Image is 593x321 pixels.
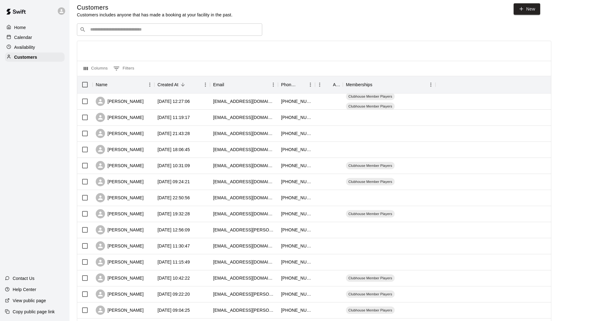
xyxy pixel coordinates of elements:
button: Sort [224,80,233,89]
div: Created At [158,76,179,93]
a: New [514,3,540,15]
div: [PERSON_NAME] [96,97,144,106]
div: +12156307825 [281,98,312,104]
div: [PERSON_NAME] [96,241,144,251]
div: 2025-10-09 12:56:09 [158,227,190,233]
div: +12152373150 [281,211,312,217]
button: Menu [201,80,210,89]
div: Memberships [343,76,435,93]
span: Clubhouse Member Players [346,179,395,184]
button: Menu [426,80,435,89]
div: [PERSON_NAME] [96,289,144,299]
div: mstonesifer1810@gmail.com [213,211,275,217]
div: [PERSON_NAME] [96,257,144,267]
div: +14842509486 [281,163,312,169]
div: [PERSON_NAME] [96,177,144,186]
div: rag189@hotmail.com [213,163,275,169]
span: Clubhouse Member Players [346,276,395,281]
button: Sort [324,80,333,89]
p: Help Center [13,286,36,293]
div: 2025-10-10 21:43:28 [158,130,190,137]
div: erehr17@gmail.com [213,98,275,104]
div: Age [333,76,340,93]
span: Clubhouse Member Players [346,308,395,313]
div: [PERSON_NAME] [96,161,144,170]
div: jack.t.gibson@gmail.com [213,291,275,297]
div: [PERSON_NAME] [96,273,144,283]
div: gavinshaffert@gmail.com [213,275,275,281]
span: Clubhouse Member Players [346,211,395,216]
div: mkr145@gmail.com [213,114,275,120]
button: Select columns [82,64,109,74]
div: Home [5,23,65,32]
div: 2025-10-11 12:27:06 [158,98,190,104]
div: Clubhouse Member Players [346,274,395,282]
div: +12673001225 [281,275,312,281]
div: +12158685935 [281,291,312,297]
button: Menu [306,80,315,89]
div: Email [210,76,278,93]
div: Age [315,76,343,93]
p: View public page [13,298,46,304]
div: alex.erespebaseball2027@gmail.com [213,195,275,201]
div: gavinlitten2208@gmail.com [213,259,275,265]
p: Availability [14,44,35,50]
div: [PERSON_NAME] [96,113,144,122]
div: +12672016536 [281,259,312,265]
div: Email [213,76,224,93]
p: Home [14,24,26,31]
div: 2025-10-10 10:31:09 [158,163,190,169]
span: Clubhouse Member Players [346,104,395,109]
div: +12158150359 [281,307,312,313]
div: Clubhouse Member Players [346,103,395,110]
div: Name [96,76,107,93]
button: Sort [297,80,306,89]
button: Sort [107,80,116,89]
div: Phone Number [278,76,315,93]
div: 2025-10-09 11:30:47 [158,243,190,249]
div: 2025-10-09 09:22:20 [158,291,190,297]
button: Show filters [112,64,136,74]
div: Memberships [346,76,372,93]
div: kevo.foley@gmail.com [213,227,275,233]
div: 2025-10-11 11:19:17 [158,114,190,120]
div: +15705946707 [281,114,312,120]
div: Name [93,76,154,93]
a: Calendar [5,33,65,42]
div: [PERSON_NAME] [96,209,144,218]
div: [PERSON_NAME] [96,129,144,138]
div: Clubhouse Member Players [346,290,395,298]
div: [PERSON_NAME] [96,225,144,234]
span: Clubhouse Member Players [346,292,395,297]
div: annejustin.hammond@gmail.com [213,307,275,313]
button: Menu [315,80,324,89]
div: 2025-10-09 22:50:56 [158,195,190,201]
p: Calendar [14,34,32,40]
div: 2025-10-09 11:15:49 [158,259,190,265]
a: Customers [5,53,65,62]
div: pandelo@verizon.net [213,243,275,249]
a: Availability [5,43,65,52]
div: +12674460299 [281,227,312,233]
div: liamtobrien09@gmail.com [213,179,275,185]
div: +12672104293 [281,243,312,249]
div: Clubhouse Member Players [346,93,395,100]
div: Clubhouse Member Players [346,178,395,185]
div: Phone Number [281,76,297,93]
span: Clubhouse Member Players [346,163,395,168]
div: e3boyslam@yahoo.com [213,146,275,153]
p: Copy public page link [13,309,55,315]
button: Menu [269,80,278,89]
div: 2025-10-10 18:06:45 [158,146,190,153]
p: Customers includes anyone that has made a booking at your facility in the past. [77,12,233,18]
div: 2025-10-10 09:24:21 [158,179,190,185]
div: 2025-10-09 19:32:28 [158,211,190,217]
div: +12675971227 [281,130,312,137]
button: Menu [145,80,154,89]
div: blall071@gmail.com [213,130,275,137]
p: Contact Us [13,275,35,281]
div: +12157403989 [281,195,312,201]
